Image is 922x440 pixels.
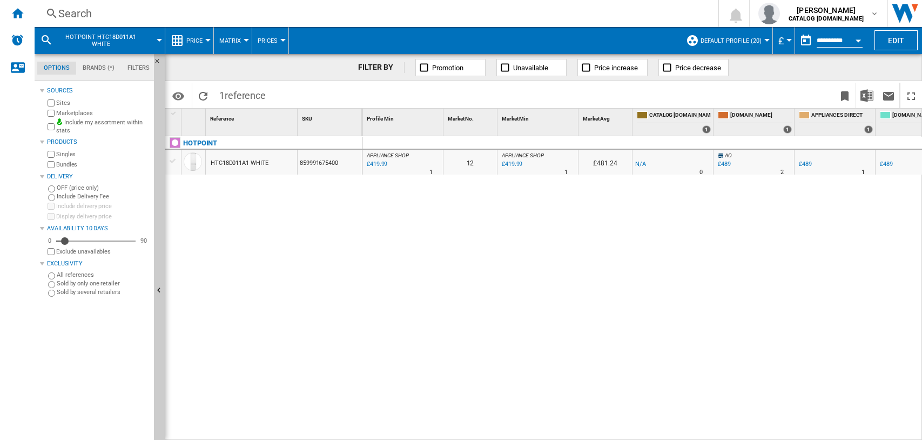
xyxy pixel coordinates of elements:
[581,109,632,125] div: Market Avg Sort None
[864,125,873,134] div: 1 offers sold by APPLIANCES DIRECT
[778,27,789,54] button: £
[56,150,150,158] label: Singles
[154,54,167,74] button: Hide
[446,109,497,125] div: Market No. Sort None
[121,62,156,75] md-tab-item: Filters
[797,159,812,170] div: £489
[878,83,899,108] button: Send this report by email
[258,27,283,54] button: Prices
[56,161,150,169] label: Bundles
[56,248,150,256] label: Exclude unavailables
[581,109,632,125] div: Sort None
[171,27,208,54] div: Price
[184,109,205,125] div: Sort None
[11,34,24,46] img: alerts-logo.svg
[716,109,794,136] div: [DOMAIN_NAME] 1 offers sold by AMAZON.CO.UK
[167,86,189,105] button: Options
[716,159,731,170] div: £489
[48,213,55,220] input: Display delivery price
[860,89,873,102] img: excel-24x24.png
[56,212,150,221] label: Display delivery price
[564,167,568,178] div: Delivery Time : 1 day
[186,37,203,44] span: Price
[48,248,55,255] input: Display delivery price
[773,27,795,54] md-menu: Currency
[219,37,241,44] span: Matrix
[57,184,150,192] label: OFF (price only)
[799,161,812,168] div: £489
[415,59,486,76] button: Promotion
[57,279,150,288] label: Sold by only one retailer
[880,161,893,168] div: £489
[577,59,648,76] button: Price increase
[365,109,443,125] div: Profile Min Sort None
[578,150,632,175] div: £481.24
[702,125,711,134] div: 1 offers sold by CATALOG BEKO.UK
[686,27,767,54] div: Default profile (20)
[47,224,150,233] div: Availability 10 Days
[365,159,387,170] div: Last updated : Tuesday, 2 September 2025 14:41
[849,29,868,49] button: Open calendar
[208,109,297,125] div: Reference Sort None
[701,37,762,44] span: Default profile (20)
[48,120,55,134] input: Include my assortment within stats
[699,167,703,178] div: Delivery Time : 0 day
[48,281,55,288] input: Sold by only one retailer
[862,167,865,178] div: Delivery Time : 1 day
[186,27,208,54] button: Price
[48,185,55,192] input: OFF (price only)
[658,59,729,76] button: Price decrease
[225,90,266,101] span: reference
[47,172,150,181] div: Delivery
[365,109,443,125] div: Sort None
[500,109,578,125] div: Market Min Sort None
[496,59,567,76] button: Unavailable
[513,64,548,72] span: Unavailable
[56,99,150,107] label: Sites
[57,34,144,48] span: HOTPOINT HTC18D011A1 WHITE
[432,64,463,72] span: Promotion
[37,62,76,75] md-tab-item: Options
[718,161,731,168] div: £489
[874,30,918,50] button: Edit
[57,27,155,54] button: HOTPOINT HTC18D011A1 WHITE
[48,272,55,279] input: All references
[502,152,544,158] span: APPLIANCE SHOP
[219,27,246,54] button: Matrix
[900,83,922,108] button: Maximize
[302,116,312,122] span: SKU
[795,30,817,51] button: md-calendar
[429,167,433,178] div: Delivery Time : 1 day
[300,109,362,125] div: SKU Sort None
[448,116,474,122] span: Market No.
[675,64,721,72] span: Price decrease
[789,15,864,22] b: CATALOG [DOMAIN_NAME]
[56,236,136,246] md-slider: Availability
[57,271,150,279] label: All references
[48,110,55,117] input: Marketplaces
[48,290,55,297] input: Sold by several retailers
[57,288,150,296] label: Sold by several retailers
[258,37,278,44] span: Prices
[183,137,217,150] div: Click to filter on that brand
[47,138,150,146] div: Products
[701,27,767,54] button: Default profile (20)
[594,64,638,72] span: Price increase
[758,3,780,24] img: profile.jpg
[56,118,63,125] img: mysite-bg-18x18.png
[856,83,878,108] button: Download in Excel
[214,83,271,105] span: 1
[443,150,497,175] div: 12
[48,194,55,201] input: Include Delivery Fee
[76,62,121,75] md-tab-item: Brands (*)
[367,152,409,158] span: APPLIANCE SHOP
[45,237,54,245] div: 0
[48,99,55,106] input: Sites
[48,151,55,158] input: Singles
[778,35,784,46] span: £
[48,203,55,210] input: Include delivery price
[583,116,610,122] span: Market Avg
